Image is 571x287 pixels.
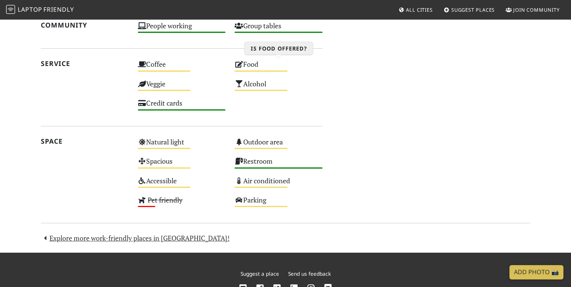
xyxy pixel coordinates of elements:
[513,6,560,13] span: Join Community
[288,270,331,277] a: Send us feedback
[451,6,495,13] span: Suggest Places
[6,3,74,17] a: LaptopFriendly LaptopFriendly
[133,97,230,116] div: Credit cards
[230,155,327,174] div: Restroom
[133,175,230,194] div: Accessible
[230,20,327,39] div: Group tables
[230,194,327,213] div: Parking
[41,233,230,242] a: Explore more work-friendly places in [GEOGRAPHIC_DATA]!
[406,6,433,13] span: All Cities
[241,270,279,277] a: Suggest a place
[133,155,230,174] div: Spacious
[245,42,313,55] h3: Is food offered?
[230,78,327,97] div: Alcohol
[133,58,230,77] div: Coffee
[41,137,129,145] h2: Space
[395,3,436,17] a: All Cities
[133,78,230,97] div: Veggie
[133,136,230,155] div: Natural light
[133,20,230,39] div: People working
[230,175,327,194] div: Air conditioned
[41,21,129,29] h2: Community
[41,60,129,68] h2: Service
[6,5,15,14] img: LaptopFriendly
[18,5,42,14] span: Laptop
[43,5,74,14] span: Friendly
[503,3,563,17] a: Join Community
[230,136,327,155] div: Outdoor area
[441,3,498,17] a: Suggest Places
[230,58,327,77] div: Food
[148,195,182,204] s: Pet friendly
